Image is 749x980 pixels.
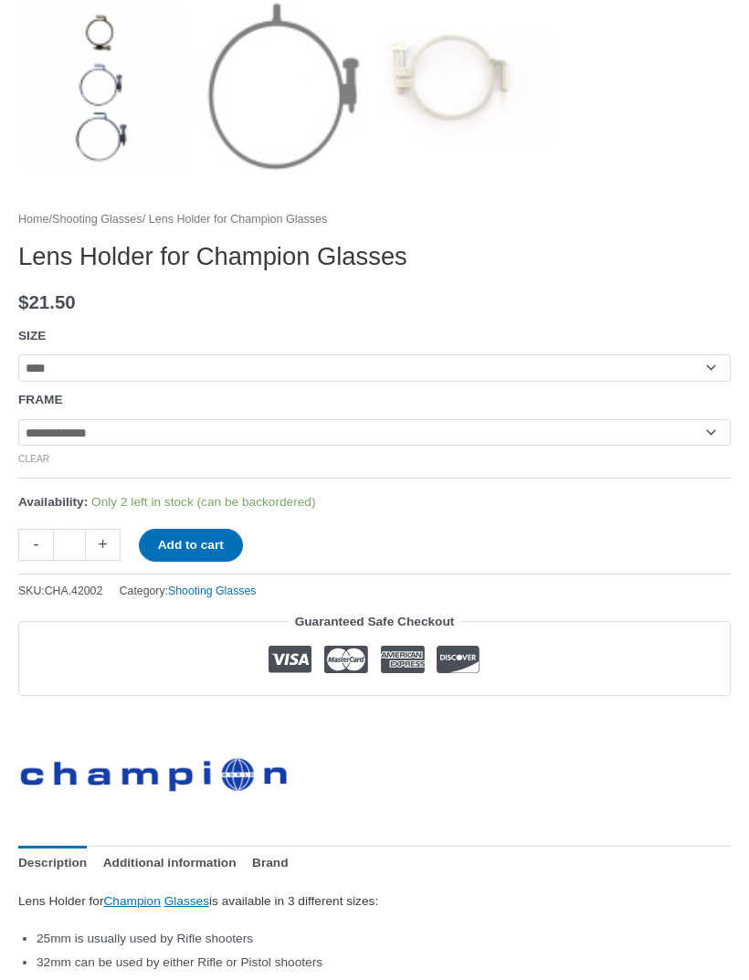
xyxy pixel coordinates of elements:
[18,393,63,406] label: FRAME
[168,585,256,597] a: Shooting Glasses
[53,529,86,561] input: Product quantity
[18,893,731,909] h6: Lens Holder for is available in 3 different sizes:
[18,709,731,731] iframe: Customer reviews powered by Trustpilot
[288,610,462,633] legend: Guaranteed Safe Checkout
[381,3,550,172] img: Lens Holder for Champion Glasses - Image 3
[18,329,46,342] label: SIZE
[45,585,103,597] span: CHA.42002
[18,213,49,226] a: Home
[199,3,368,172] img: Lens Holder for Champion Glasses - Image 2
[18,581,102,602] span: SKU:
[86,529,121,561] a: +
[18,209,731,230] nav: Breadcrumb
[18,291,76,312] bdi: 21.50
[103,894,160,908] a: Champion
[120,581,257,602] span: Category:
[37,951,731,974] li: 32mm can be used by either Rifle or Pistol shooters
[91,495,315,509] span: Only 2 left in stock (can be backordered)
[18,529,53,561] a: -
[18,846,87,881] a: Description
[252,846,289,881] a: Brand
[139,529,243,562] button: Add to cart
[18,743,292,796] a: Champion
[18,3,187,172] img: Lens Holder for Champion Glasses
[18,242,731,272] h1: Lens Holder for Champion Glasses
[164,894,209,908] a: Glasses
[18,454,49,464] a: Clear options
[18,291,28,312] span: $
[37,927,731,950] li: 25mm is usually used by Rifle shooters
[18,495,88,509] span: Availability:
[103,846,237,881] a: Additional information
[52,213,142,226] a: Shooting Glasses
